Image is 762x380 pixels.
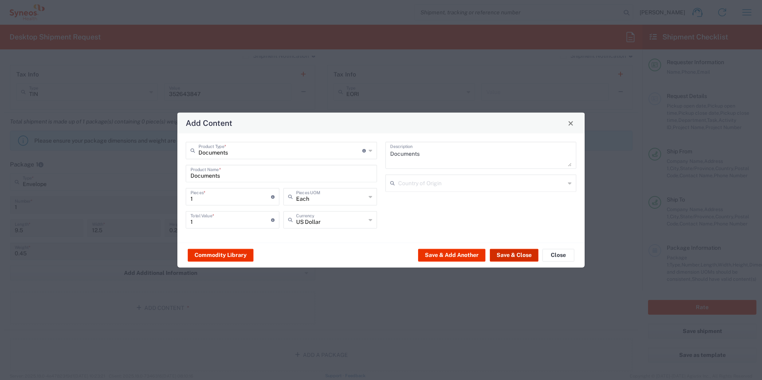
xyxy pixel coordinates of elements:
h4: Add Content [186,117,232,129]
button: Close [542,249,574,261]
button: Save & Add Another [418,249,485,261]
button: Save & Close [490,249,538,261]
button: Close [565,118,576,129]
button: Commodity Library [188,249,253,261]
